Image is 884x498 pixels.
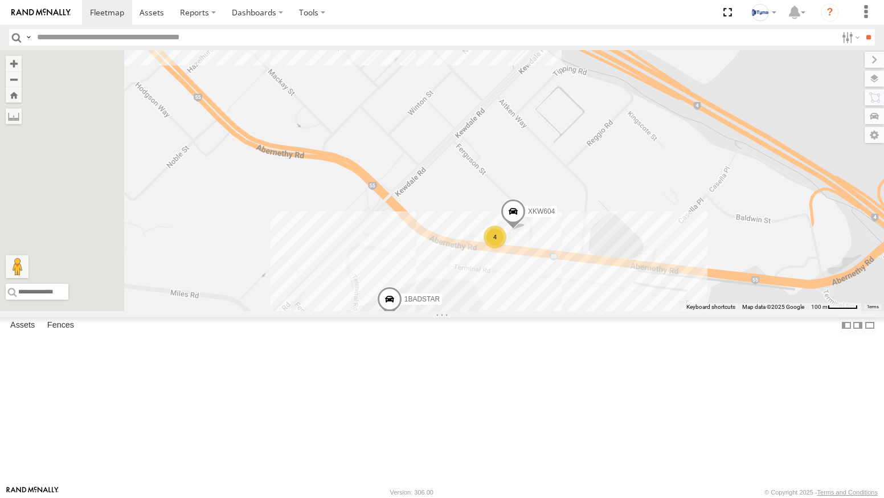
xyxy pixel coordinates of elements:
[11,9,71,17] img: rand-logo.svg
[6,56,22,71] button: Zoom in
[528,207,555,215] span: XKW604
[811,304,828,310] span: 100 m
[42,317,80,333] label: Fences
[5,317,40,333] label: Assets
[6,487,59,498] a: Visit our Website
[24,29,33,46] label: Search Query
[6,71,22,87] button: Zoom out
[404,295,440,303] span: 1BADSTAR
[808,303,861,311] button: Map scale: 100 m per 49 pixels
[867,305,879,309] a: Terms (opens in new tab)
[6,108,22,124] label: Measure
[742,304,804,310] span: Map data ©2025 Google
[764,489,878,496] div: © Copyright 2025 -
[817,489,878,496] a: Terms and Conditions
[865,127,884,143] label: Map Settings
[686,303,735,311] button: Keyboard shortcuts
[484,226,506,248] div: 4
[864,317,875,334] label: Hide Summary Table
[837,29,862,46] label: Search Filter Options
[821,3,839,22] i: ?
[747,4,780,21] div: Gray Wiltshire
[852,317,863,334] label: Dock Summary Table to the Right
[6,255,28,278] button: Drag Pegman onto the map to open Street View
[841,317,852,334] label: Dock Summary Table to the Left
[390,489,433,496] div: Version: 306.00
[6,87,22,103] button: Zoom Home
